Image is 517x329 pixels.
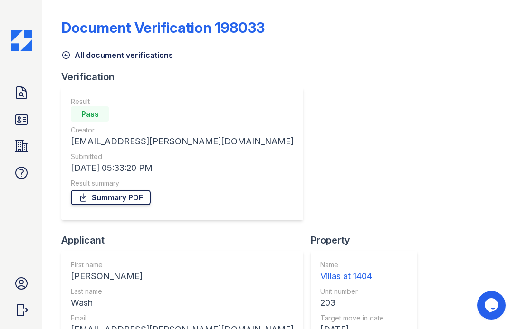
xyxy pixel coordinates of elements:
a: All document verifications [61,49,173,61]
div: Name [320,260,384,270]
div: Target move in date [320,313,384,323]
div: Email [71,313,294,323]
div: Villas at 1404 [320,270,384,283]
div: [PERSON_NAME] [71,270,294,283]
div: Verification [61,70,311,84]
div: Result summary [71,179,294,188]
div: Pass [71,106,109,122]
div: Wash [71,296,294,310]
div: Unit number [320,287,384,296]
div: Result [71,97,294,106]
div: Submitted [71,152,294,161]
a: Name Villas at 1404 [320,260,384,283]
iframe: chat widget [477,291,507,320]
div: Document Verification 198033 [61,19,265,36]
img: CE_Icon_Blue-c292c112584629df590d857e76928e9f676e5b41ef8f769ba2f05ee15b207248.png [11,30,32,51]
div: First name [71,260,294,270]
a: Summary PDF [71,190,151,205]
div: 203 [320,296,384,310]
div: Last name [71,287,294,296]
div: Creator [71,125,294,135]
div: Applicant [61,234,311,247]
div: [EMAIL_ADDRESS][PERSON_NAME][DOMAIN_NAME] [71,135,294,148]
div: Property [311,234,425,247]
div: [DATE] 05:33:20 PM [71,161,294,175]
